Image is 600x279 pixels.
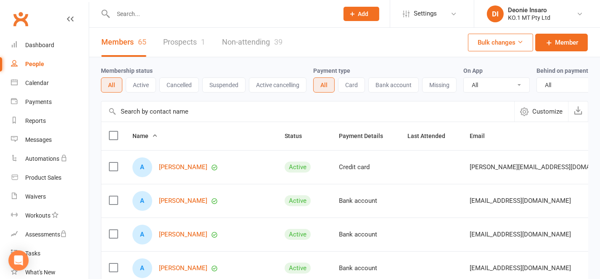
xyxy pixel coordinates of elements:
div: Deonie Insaro [508,6,550,14]
a: Workouts [11,206,89,225]
span: Name [132,133,158,139]
button: Bank account [368,77,419,93]
a: Payments [11,93,89,112]
span: Email [470,133,494,139]
div: ANDY [132,225,152,244]
div: Product Sales [25,174,61,181]
a: Assessments [11,225,89,244]
div: 39 [274,37,283,46]
a: Member [535,34,588,51]
div: DI [487,5,504,22]
a: Clubworx [10,8,31,29]
div: 1 [201,37,205,46]
input: Search by contact name [101,101,514,122]
div: Aaron [132,157,152,177]
span: Status [285,133,311,139]
button: Suspended [202,77,246,93]
button: Name [132,131,158,141]
a: [PERSON_NAME] [159,164,207,171]
a: Prospects1 [163,28,205,57]
div: Anthony [132,258,152,278]
button: Cancelled [159,77,199,93]
button: Bulk changes [468,34,533,51]
div: People [25,61,44,67]
button: Status [285,131,311,141]
a: Reports [11,112,89,130]
div: What's New [25,269,56,276]
div: Messages [25,136,52,143]
span: [EMAIL_ADDRESS][DOMAIN_NAME] [470,260,571,276]
a: Automations [11,149,89,168]
button: Missing [422,77,457,93]
label: Membership status [101,67,153,74]
button: All [101,77,122,93]
button: Add [344,7,379,21]
button: Card [338,77,365,93]
div: Bank account [339,265,392,272]
span: Last Attended [407,133,455,139]
div: KO.1 MT Pty Ltd [508,14,550,21]
label: Behind on payments? [537,67,594,74]
a: Members65 [101,28,146,57]
div: Tasks [25,250,40,257]
a: Dashboard [11,36,89,55]
a: Non-attending39 [222,28,283,57]
div: Aidan [132,191,152,211]
div: Dashboard [25,42,54,48]
a: [PERSON_NAME] [159,197,207,205]
button: Email [470,131,494,141]
button: All [313,77,335,93]
div: Active [285,195,311,206]
button: Active cancelling [249,77,307,93]
a: Product Sales [11,168,89,187]
a: Calendar [11,74,89,93]
span: Customize [532,106,563,117]
div: Credit card [339,164,392,171]
a: Messages [11,130,89,149]
div: Payments [25,98,52,105]
span: Add [358,11,369,17]
input: Search... [111,8,333,20]
div: Reports [25,117,46,124]
button: Customize [514,101,568,122]
div: Workouts [25,212,50,219]
div: Open Intercom Messenger [8,250,29,271]
span: [EMAIL_ADDRESS][DOMAIN_NAME] [470,193,571,209]
button: Payment Details [339,131,392,141]
div: Bank account [339,197,392,205]
div: 65 [138,37,146,46]
span: Member [555,37,578,48]
span: Settings [414,4,437,23]
span: [EMAIL_ADDRESS][DOMAIN_NAME] [470,226,571,242]
div: Bank account [339,231,392,238]
a: People [11,55,89,74]
div: Calendar [25,80,49,86]
button: Active [126,77,156,93]
div: Active [285,263,311,274]
span: Payment Details [339,133,392,139]
a: [PERSON_NAME] [159,265,207,272]
button: Last Attended [407,131,455,141]
div: Assessments [25,231,67,238]
a: Waivers [11,187,89,206]
div: Active [285,162,311,173]
a: Tasks [11,244,89,263]
div: Waivers [25,193,46,200]
label: Payment type [313,67,350,74]
a: [PERSON_NAME] [159,231,207,238]
div: Active [285,229,311,240]
div: Automations [25,155,59,162]
label: On App [463,67,483,74]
